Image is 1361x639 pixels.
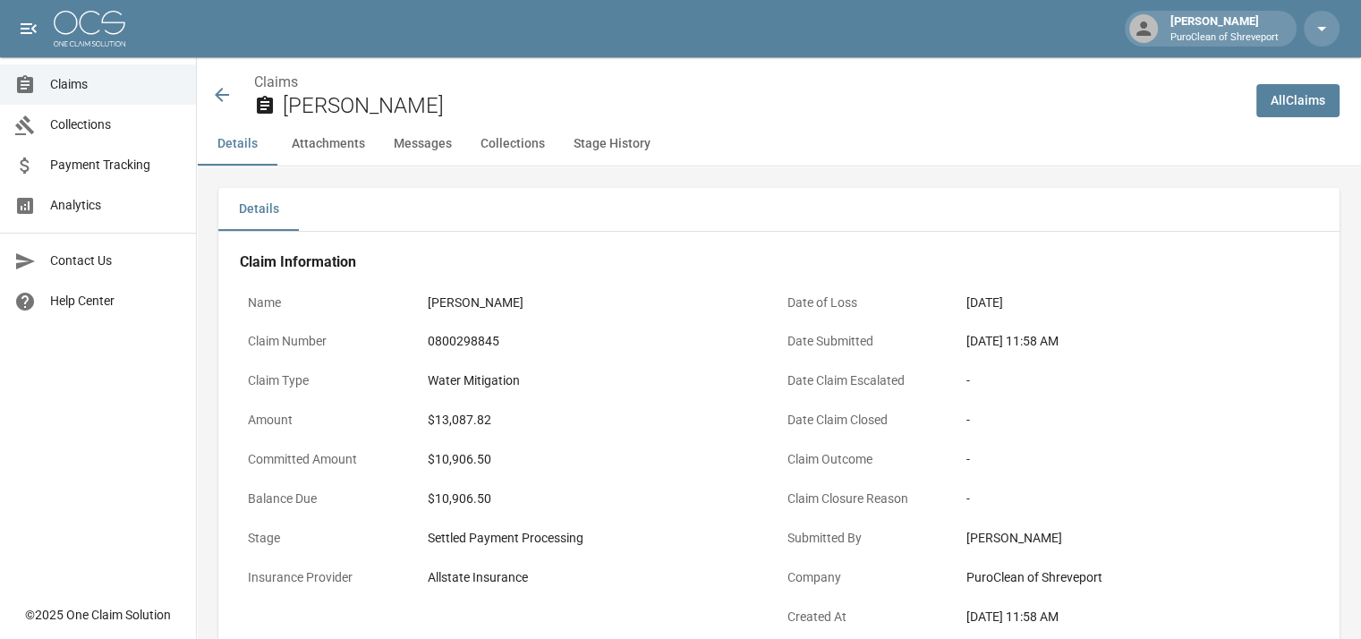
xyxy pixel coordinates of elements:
p: Submitted By [779,521,959,556]
div: Allstate Insurance [428,568,771,587]
img: ocs-logo-white-transparent.png [54,11,125,47]
h4: Claim Information [240,253,1318,271]
p: Date Claim Closed [779,403,959,438]
span: Help Center [50,292,182,311]
div: $13,087.82 [428,411,771,430]
button: Stage History [559,123,665,166]
a: Claims [254,73,298,90]
button: Details [218,188,299,231]
p: Stage [240,521,420,556]
h2: [PERSON_NAME] [283,93,1242,119]
button: Details [197,123,277,166]
nav: breadcrumb [254,72,1242,93]
div: [PERSON_NAME] [966,529,1310,548]
p: Date of Loss [779,285,959,320]
div: PuroClean of Shreveport [966,568,1310,587]
span: Collections [50,115,182,134]
span: Contact Us [50,251,182,270]
a: AllClaims [1256,84,1340,117]
button: open drawer [11,11,47,47]
div: [PERSON_NAME] [428,294,771,312]
div: - [966,371,1310,390]
p: PuroClean of Shreveport [1170,30,1279,46]
div: © 2025 One Claim Solution [25,606,171,624]
p: Date Claim Escalated [779,363,959,398]
div: anchor tabs [197,123,1361,166]
p: Claim Type [240,363,420,398]
p: Claim Closure Reason [779,481,959,516]
p: Claim Outcome [779,442,959,477]
div: $10,906.50 [428,490,771,508]
div: 0800298845 [428,332,771,351]
p: Date Submitted [779,324,959,359]
p: Name [240,285,420,320]
span: Claims [50,75,182,94]
button: Collections [466,123,559,166]
span: Analytics [50,196,182,215]
p: Balance Due [240,481,420,516]
div: - [966,450,1310,469]
div: Settled Payment Processing [428,529,771,548]
div: Water Mitigation [428,371,771,390]
div: $10,906.50 [428,450,771,469]
div: [DATE] 11:58 AM [966,332,1310,351]
button: Attachments [277,123,379,166]
div: - [966,490,1310,508]
div: [DATE] 11:58 AM [966,608,1310,626]
button: Messages [379,123,466,166]
span: Payment Tracking [50,156,182,175]
div: - [966,411,1310,430]
p: Claim Number [240,324,420,359]
p: Committed Amount [240,442,420,477]
p: Amount [240,403,420,438]
div: details tabs [218,188,1340,231]
p: Company [779,560,959,595]
div: [PERSON_NAME] [1163,13,1286,45]
p: Insurance Provider [240,560,420,595]
div: [DATE] [966,294,1310,312]
p: Created At [779,600,959,635]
